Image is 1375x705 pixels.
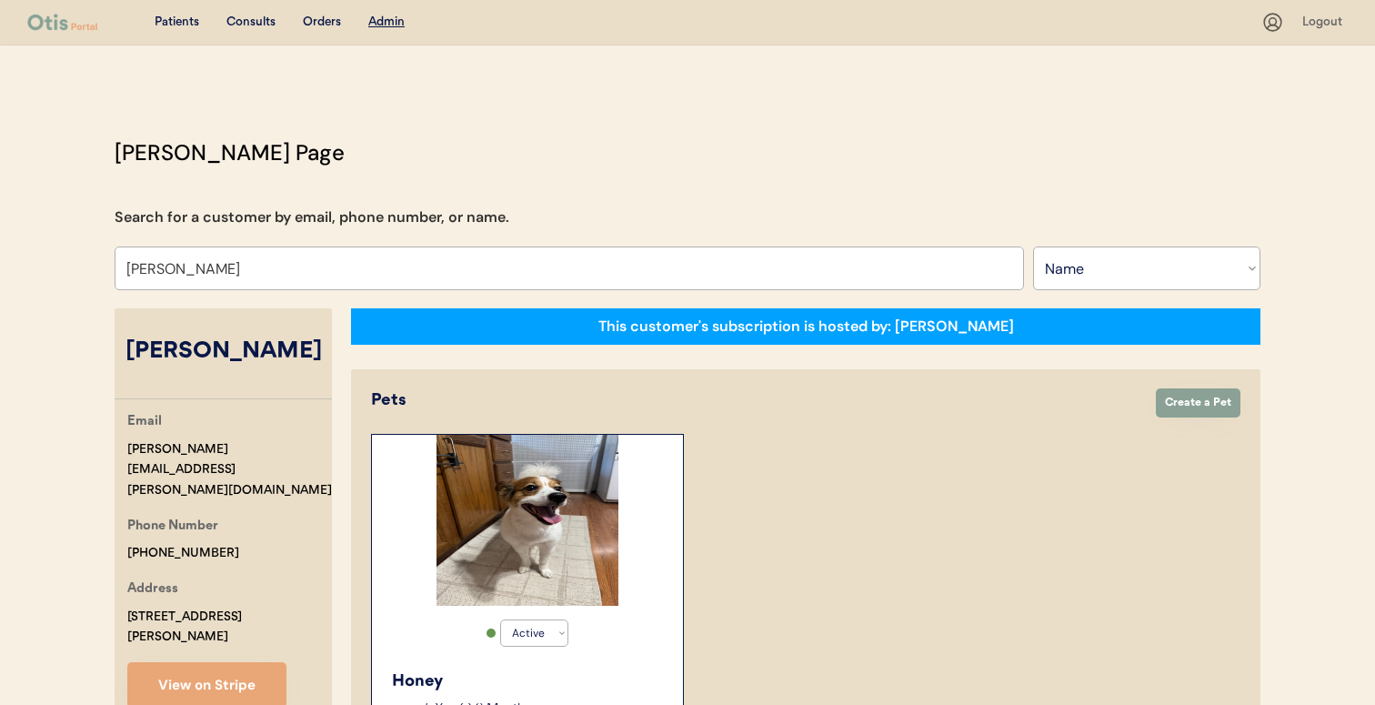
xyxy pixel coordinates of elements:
div: Patients [155,14,199,32]
div: Email [127,411,162,434]
div: Orders [303,14,341,32]
div: [PHONE_NUMBER] [127,543,239,564]
div: [STREET_ADDRESS][PERSON_NAME] [127,607,332,649]
div: Pets [371,388,1138,413]
div: [PERSON_NAME][EMAIL_ADDRESS][PERSON_NAME][DOMAIN_NAME] [127,439,332,501]
div: Phone Number [127,516,218,539]
div: Consults [226,14,276,32]
input: Search by name [115,247,1024,290]
button: Create a Pet [1156,388,1240,418]
div: Address [127,579,178,601]
u: Admin [368,15,405,28]
div: [PERSON_NAME] [115,335,332,369]
div: Logout [1302,14,1348,32]
div: [PERSON_NAME] Page [115,136,345,169]
div: Honey [392,670,665,694]
div: This customer's subscription is hosted by: [PERSON_NAME] [598,317,1014,337]
img: IMG_6888.jpeg [437,435,618,606]
div: Search for a customer by email, phone number, or name. [115,206,509,228]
